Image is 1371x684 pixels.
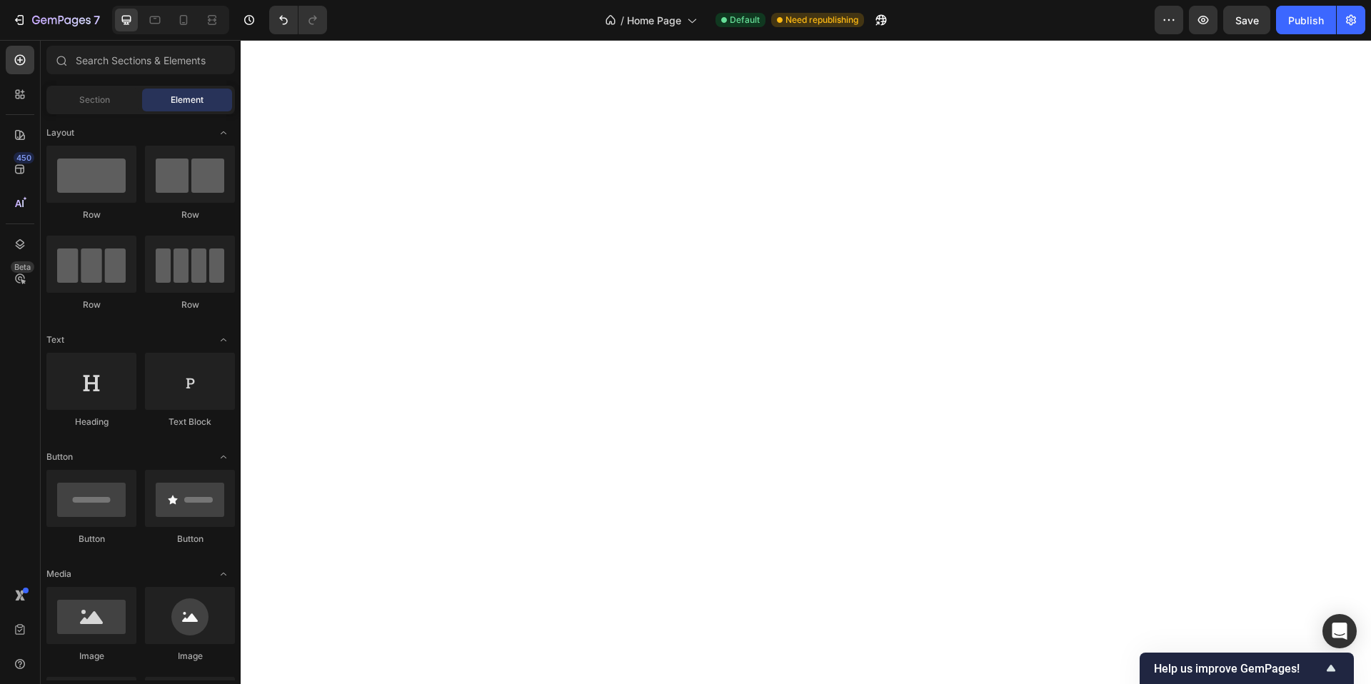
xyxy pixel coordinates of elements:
span: Save [1235,14,1259,26]
div: Undo/Redo [269,6,327,34]
button: Save [1223,6,1270,34]
div: Publish [1288,13,1324,28]
div: Button [46,533,136,545]
span: Element [171,94,204,106]
span: / [621,13,624,28]
span: Section [79,94,110,106]
span: Need republishing [785,14,858,26]
span: Help us improve GemPages! [1154,662,1322,675]
iframe: To enrich screen reader interactions, please activate Accessibility in Grammarly extension settings [241,40,1371,684]
span: Toggle open [212,328,235,351]
div: Image [145,650,235,663]
span: Home Page [627,13,681,28]
div: Open Intercom Messenger [1322,614,1357,648]
div: Beta [11,261,34,273]
div: Button [145,533,235,545]
span: Toggle open [212,563,235,585]
div: Row [145,298,235,311]
div: Image [46,650,136,663]
div: Row [145,208,235,221]
button: Show survey - Help us improve GemPages! [1154,660,1340,677]
span: Default [730,14,760,26]
div: Text Block [145,416,235,428]
input: Search Sections & Elements [46,46,235,74]
span: Toggle open [212,446,235,468]
div: 450 [14,152,34,164]
div: Row [46,208,136,221]
span: Toggle open [212,121,235,144]
span: Button [46,451,73,463]
span: Text [46,333,64,346]
span: Layout [46,126,74,139]
span: Media [46,568,71,580]
div: Row [46,298,136,311]
p: 7 [94,11,100,29]
button: Publish [1276,6,1336,34]
div: Heading [46,416,136,428]
button: 7 [6,6,106,34]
